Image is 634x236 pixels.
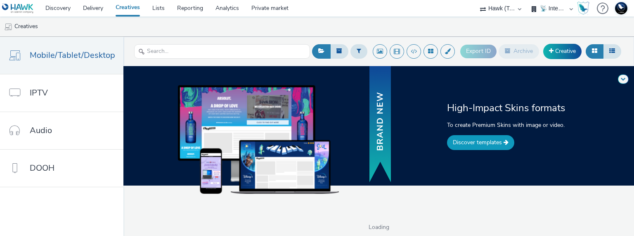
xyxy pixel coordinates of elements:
button: Table [603,44,621,58]
img: Support Hawk [615,2,627,14]
span: DOOH [30,162,54,174]
span: Audio [30,124,52,136]
button: Export ID [460,45,497,58]
img: mobile [4,23,12,31]
a: Creative [543,44,582,59]
img: undefined Logo [2,3,34,14]
img: example of skins on dekstop, tablet and mobile devices [178,85,339,193]
a: Discover templates [447,135,514,150]
img: Hawk Academy [577,2,589,15]
input: Search... [134,44,310,59]
span: Loading [123,223,634,231]
h2: High-Impact Skins formats [447,101,570,114]
a: Hawk Academy [577,2,593,15]
button: Archive [499,44,539,58]
span: Mobile/Tablet/Desktop [30,49,115,61]
p: To create Premium Skins with image or video. [447,121,570,129]
img: banner with new text [368,65,393,184]
span: IPTV [30,87,48,99]
button: Grid [586,44,603,58]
